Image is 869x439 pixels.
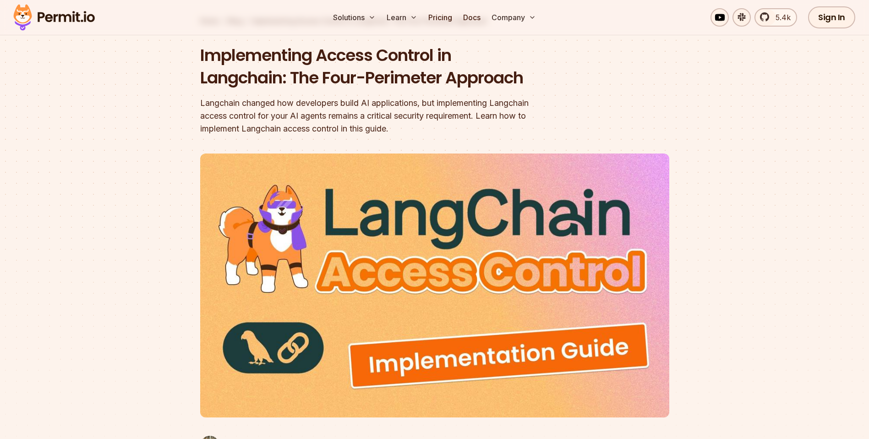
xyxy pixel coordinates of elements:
[459,8,484,27] a: Docs
[200,97,552,135] div: Langchain changed how developers build AI applications, but implementing Langchain access control...
[808,6,855,28] a: Sign In
[488,8,540,27] button: Company
[383,8,421,27] button: Learn
[754,8,797,27] a: 5.4k
[200,154,669,417] img: Implementing Access Control in Langchain: The Four-Perimeter Approach
[425,8,456,27] a: Pricing
[200,44,552,89] h1: Implementing Access Control in Langchain: The Four-Perimeter Approach
[329,8,379,27] button: Solutions
[9,2,99,33] img: Permit logo
[770,12,791,23] span: 5.4k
